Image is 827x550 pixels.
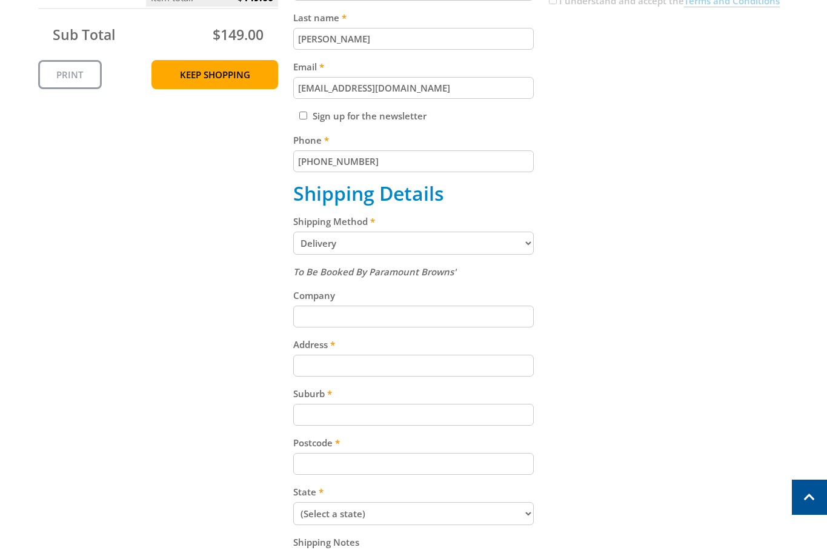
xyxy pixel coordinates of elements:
label: Suburb [293,386,534,401]
select: Please select your state. [293,502,534,525]
label: Postcode [293,435,534,450]
a: Print [38,60,102,89]
a: Keep Shopping [151,60,278,89]
label: Phone [293,133,534,147]
input: Please enter your postcode. [293,453,534,475]
label: State [293,485,534,499]
input: Please enter your last name. [293,28,534,50]
input: Please enter your address. [293,355,534,377]
input: Please enter your suburb. [293,404,534,426]
label: Company [293,288,534,303]
label: Last name [293,10,534,25]
span: Sub Total [53,25,115,44]
label: Shipping Notes [293,535,534,549]
label: Email [293,59,534,74]
label: Shipping Method [293,214,534,229]
label: Address [293,337,534,352]
label: Sign up for the newsletter [313,110,427,122]
h2: Shipping Details [293,182,534,205]
em: To Be Booked By Paramount Browns' [293,266,456,278]
select: Please select a shipping method. [293,232,534,255]
input: Please enter your telephone number. [293,150,534,172]
span: $149.00 [213,25,264,44]
input: Please enter your email address. [293,77,534,99]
